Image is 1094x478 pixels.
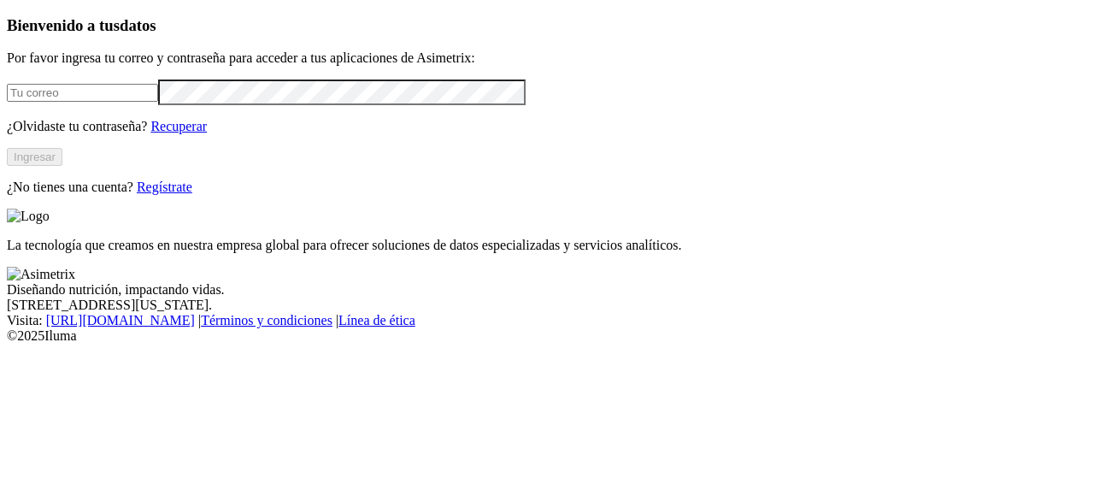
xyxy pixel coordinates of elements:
[7,328,1087,344] div: © 2025 Iluma
[7,209,50,224] img: Logo
[7,180,1087,195] p: ¿No tienes una cuenta?
[7,282,1087,298] div: Diseñando nutrición, impactando vidas.
[338,313,415,328] a: Línea de ética
[7,267,75,282] img: Asimetrix
[7,119,1087,134] p: ¿Olvidaste tu contraseña?
[46,313,195,328] a: [URL][DOMAIN_NAME]
[7,50,1087,66] p: Por favor ingresa tu correo y contraseña para acceder a tus aplicaciones de Asimetrix:
[7,313,1087,328] div: Visita : | |
[7,298,1087,313] div: [STREET_ADDRESS][US_STATE].
[7,238,1087,253] p: La tecnología que creamos en nuestra empresa global para ofrecer soluciones de datos especializad...
[7,148,62,166] button: Ingresar
[7,16,1087,35] h3: Bienvenido a tus
[7,84,158,102] input: Tu correo
[137,180,192,194] a: Regístrate
[201,313,332,328] a: Términos y condiciones
[120,16,156,34] span: datos
[150,119,207,133] a: Recuperar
